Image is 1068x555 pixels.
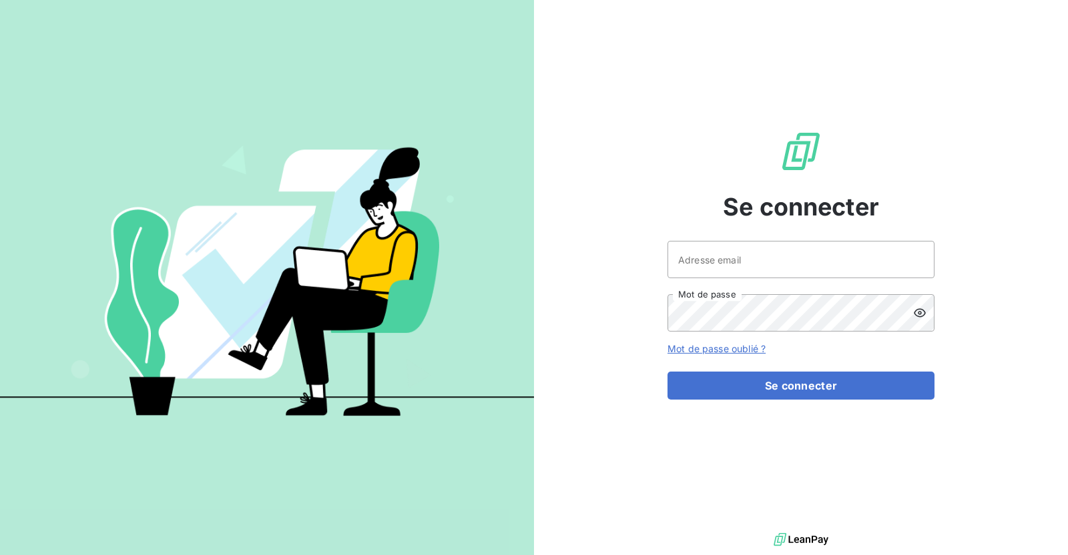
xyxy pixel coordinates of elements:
[723,189,879,225] span: Se connecter
[667,372,934,400] button: Se connecter
[774,530,828,550] img: logo
[667,241,934,278] input: placeholder
[780,130,822,173] img: Logo LeanPay
[667,343,766,354] a: Mot de passe oublié ?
